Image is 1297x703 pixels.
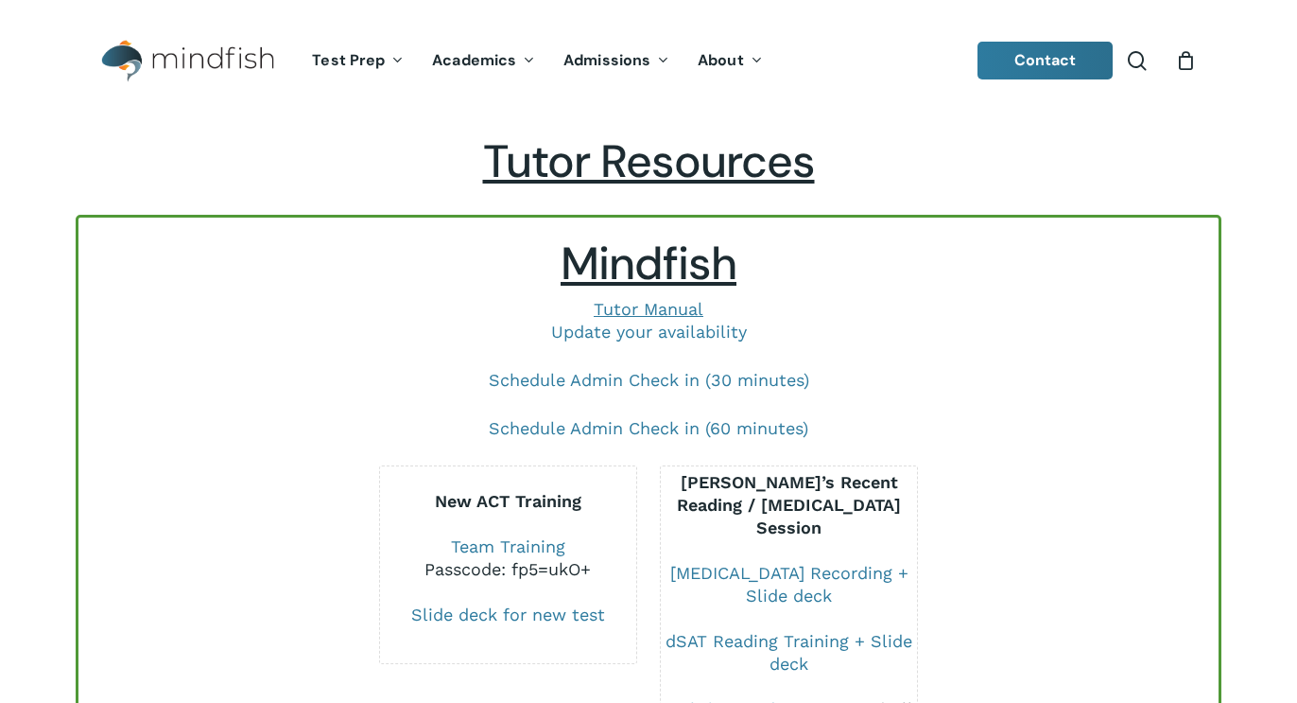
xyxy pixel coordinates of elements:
div: Passcode: fp5=ukO+ [380,558,636,581]
span: About [698,50,744,70]
a: About [683,53,777,69]
b: [PERSON_NAME]’s Recent Reading / [MEDICAL_DATA] Session [677,472,901,537]
a: Schedule Admin Check in (60 minutes) [489,418,808,438]
a: Schedule Admin Check in (30 minutes) [489,370,809,390]
span: Mindfish [561,234,736,293]
a: Test Prep [298,53,418,69]
span: Admissions [563,50,650,70]
a: Team Training [451,536,565,556]
span: Tutor Resources [483,132,815,191]
header: Main Menu [76,26,1221,97]
span: Test Prep [312,50,385,70]
a: Tutor Manual [594,299,703,319]
a: Slide deck for new test [411,605,605,624]
a: [MEDICAL_DATA] Recording + Slide deck [670,563,908,606]
nav: Main Menu [298,26,776,97]
a: Admissions [549,53,683,69]
b: New ACT Training [435,491,581,511]
span: Academics [432,50,516,70]
a: Contact [977,42,1114,79]
a: dSAT Reading Training + Slide deck [666,631,912,674]
a: Update your availability [551,322,747,342]
a: Academics [418,53,549,69]
span: Contact [1014,50,1077,70]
